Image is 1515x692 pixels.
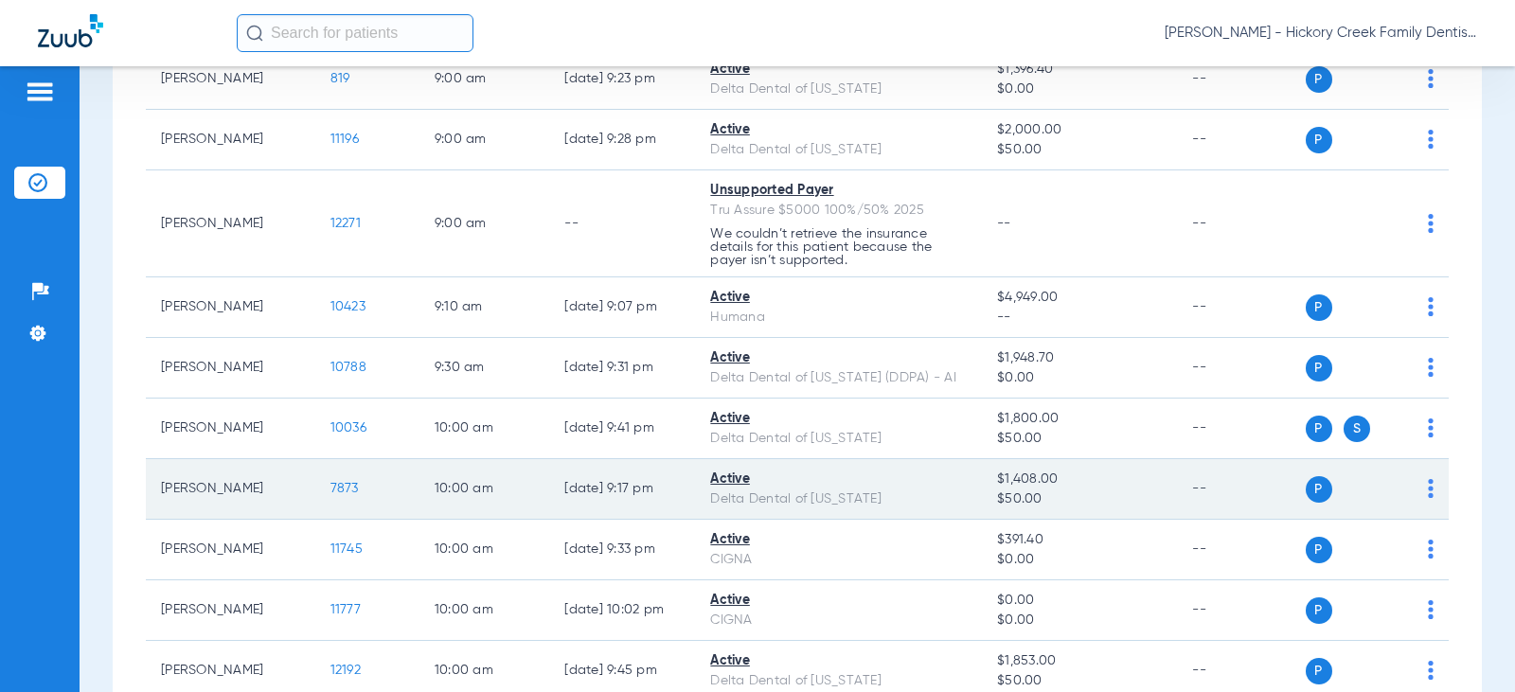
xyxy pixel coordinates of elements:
[710,120,967,140] div: Active
[710,181,967,201] div: Unsupported Payer
[330,421,366,435] span: 10036
[1428,358,1434,377] img: group-dot-blue.svg
[419,277,550,338] td: 9:10 AM
[1306,597,1332,624] span: P
[997,288,1162,308] span: $4,949.00
[1177,170,1305,277] td: --
[330,217,361,230] span: 12271
[330,603,361,616] span: 11777
[549,49,695,110] td: [DATE] 9:23 PM
[1177,399,1305,459] td: --
[1165,24,1477,43] span: [PERSON_NAME] - Hickory Creek Family Dentistry
[710,60,967,80] div: Active
[330,300,365,313] span: 10423
[1306,127,1332,153] span: P
[997,60,1162,80] span: $1,396.40
[549,459,695,520] td: [DATE] 9:17 PM
[710,227,967,267] p: We couldn’t retrieve the insurance details for this patient because the payer isn’t supported.
[997,348,1162,368] span: $1,948.70
[419,338,550,399] td: 9:30 AM
[1177,49,1305,110] td: --
[237,14,473,52] input: Search for patients
[710,80,967,99] div: Delta Dental of [US_STATE]
[997,429,1162,449] span: $50.00
[419,459,550,520] td: 10:00 AM
[146,338,315,399] td: [PERSON_NAME]
[25,80,55,103] img: hamburger-icon
[710,409,967,429] div: Active
[549,338,695,399] td: [DATE] 9:31 PM
[146,49,315,110] td: [PERSON_NAME]
[1428,297,1434,316] img: group-dot-blue.svg
[1428,130,1434,149] img: group-dot-blue.svg
[997,651,1162,671] span: $1,853.00
[1306,355,1332,381] span: P
[330,72,350,85] span: 819
[146,170,315,277] td: [PERSON_NAME]
[1306,66,1332,93] span: P
[1306,294,1332,321] span: P
[146,110,315,170] td: [PERSON_NAME]
[997,470,1162,489] span: $1,408.00
[330,664,361,677] span: 12192
[549,580,695,641] td: [DATE] 10:02 PM
[997,530,1162,550] span: $391.40
[1177,580,1305,641] td: --
[997,611,1162,630] span: $0.00
[549,399,695,459] td: [DATE] 9:41 PM
[997,80,1162,99] span: $0.00
[1428,600,1434,619] img: group-dot-blue.svg
[419,399,550,459] td: 10:00 AM
[1306,476,1332,503] span: P
[997,217,1011,230] span: --
[997,368,1162,388] span: $0.00
[1177,338,1305,399] td: --
[1177,277,1305,338] td: --
[710,288,967,308] div: Active
[997,120,1162,140] span: $2,000.00
[419,580,550,641] td: 10:00 AM
[1306,658,1332,684] span: P
[997,140,1162,160] span: $50.00
[997,409,1162,429] span: $1,800.00
[997,308,1162,328] span: --
[710,308,967,328] div: Humana
[997,671,1162,691] span: $50.00
[549,110,695,170] td: [DATE] 9:28 PM
[549,277,695,338] td: [DATE] 9:07 PM
[1428,69,1434,88] img: group-dot-blue.svg
[710,671,967,691] div: Delta Dental of [US_STATE]
[710,201,967,221] div: Tru Assure $5000 100%/50% 2025
[1306,416,1332,442] span: P
[146,277,315,338] td: [PERSON_NAME]
[38,14,103,47] img: Zuub Logo
[710,368,967,388] div: Delta Dental of [US_STATE] (DDPA) - AI
[1177,110,1305,170] td: --
[419,49,550,110] td: 9:00 AM
[330,133,359,146] span: 11196
[330,542,363,556] span: 11745
[330,482,359,495] span: 7873
[549,520,695,580] td: [DATE] 9:33 PM
[710,489,967,509] div: Delta Dental of [US_STATE]
[710,611,967,630] div: CIGNA
[710,348,967,368] div: Active
[1177,520,1305,580] td: --
[997,489,1162,509] span: $50.00
[1428,214,1434,233] img: group-dot-blue.svg
[1344,416,1370,442] span: S
[997,591,1162,611] span: $0.00
[419,520,550,580] td: 10:00 AM
[1428,479,1434,498] img: group-dot-blue.svg
[146,399,315,459] td: [PERSON_NAME]
[710,140,967,160] div: Delta Dental of [US_STATE]
[710,550,967,570] div: CIGNA
[1177,459,1305,520] td: --
[710,651,967,671] div: Active
[146,459,315,520] td: [PERSON_NAME]
[1428,661,1434,680] img: group-dot-blue.svg
[146,520,315,580] td: [PERSON_NAME]
[549,170,695,277] td: --
[710,591,967,611] div: Active
[419,110,550,170] td: 9:00 AM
